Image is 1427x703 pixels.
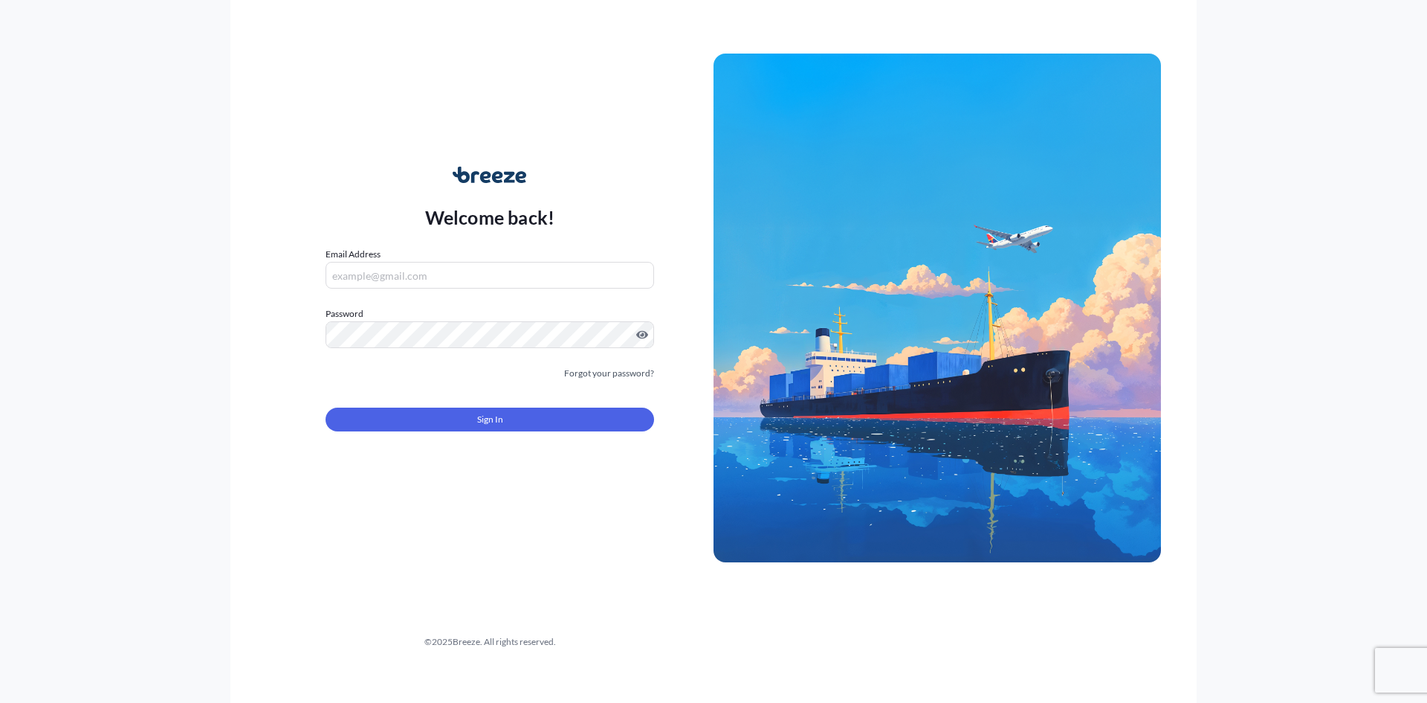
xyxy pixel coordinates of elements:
[636,329,648,341] button: Show password
[266,635,713,649] div: © 2025 Breeze. All rights reserved.
[564,366,654,381] a: Forgot your password?
[326,306,654,321] label: Password
[326,408,654,431] button: Sign In
[477,412,503,427] span: Sign In
[713,54,1161,562] img: Ship illustration
[326,247,381,262] label: Email Address
[326,262,654,289] input: example@gmail.com
[425,205,555,229] p: Welcome back!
